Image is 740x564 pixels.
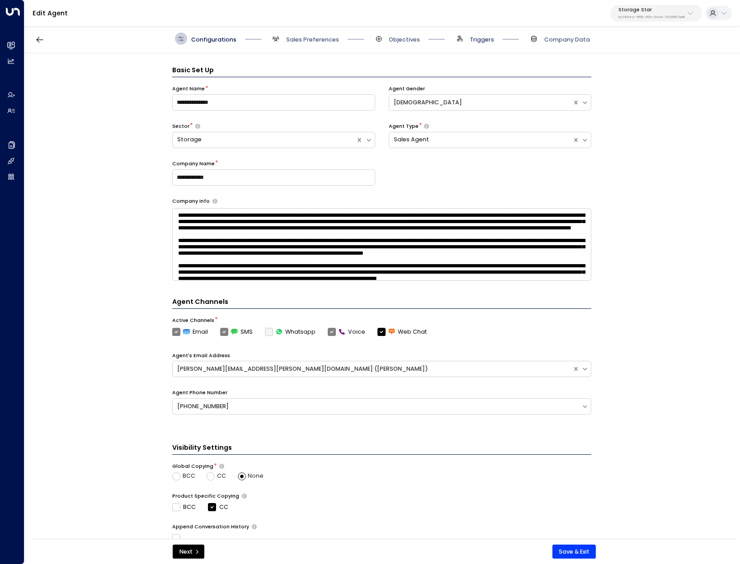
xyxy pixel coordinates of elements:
h3: Visibility Settings [172,443,591,455]
div: To activate this channel, please go to the Integrations page [265,328,316,336]
label: Append Conversation History [172,523,249,531]
div: [PHONE_NUMBER] [177,402,577,411]
span: None [248,472,264,480]
p: bc340fee-f559-48fc-84eb-70f3f6817ad8 [618,15,685,19]
button: Choose whether the agent should include specific emails in the CC or BCC line of all outgoing ema... [219,464,224,469]
label: Whatsapp [265,328,316,336]
label: Agent Type [389,123,419,130]
label: Web Chat [377,328,427,336]
label: CC [208,503,228,511]
button: Storage Starbc340fee-f559-48fc-84eb-70f3f6817ad8 [610,5,702,22]
button: Next [173,545,204,559]
label: Agent Phone Number [172,389,227,396]
div: [PERSON_NAME][EMAIL_ADDRESS][PERSON_NAME][DOMAIN_NAME] ([PERSON_NAME]) [177,365,568,373]
div: Storage [177,135,351,144]
button: Only use if needed, as email clients normally append the conversation history to outgoing emails.... [252,524,257,529]
label: Company Name [172,160,215,168]
span: CC [217,472,226,480]
label: Product Specific Copying [172,493,239,500]
span: Objectives [389,36,420,44]
h3: Basic Set Up [172,65,591,77]
button: Provide a brief overview of your company, including your industry, products or services, and any ... [212,199,217,204]
label: Email [172,328,208,336]
a: Edit Agent [33,9,68,18]
button: Determine if there should be product-specific CC or BCC rules for all of the agent’s emails. Sele... [242,494,247,499]
label: Agent's Email Address [172,352,230,359]
label: Global Copying [172,463,213,470]
label: BCC [172,503,196,511]
label: Sector [172,123,189,130]
h4: Agent Channels [172,297,591,309]
label: SMS [220,328,253,336]
label: Company Info [172,198,210,205]
div: [DEMOGRAPHIC_DATA] [394,98,568,107]
label: Agent Name [172,85,205,93]
button: Select whether your copilot will handle inquiries directly from leads or from brokers representin... [424,124,429,129]
p: Storage Star [618,7,685,13]
button: Save & Exit [552,545,596,559]
div: Sales Agent [394,135,568,144]
span: Configurations [191,36,236,44]
label: Agent Gender [389,85,425,93]
button: Select whether your copilot will handle inquiries directly from leads or from brokers representin... [195,124,200,129]
span: BCC [183,472,195,480]
span: Sales Preferences [286,36,339,44]
label: Voice [328,328,365,336]
span: Triggers [470,36,494,44]
span: Company Data [544,36,590,44]
label: Active Channels [172,317,214,324]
